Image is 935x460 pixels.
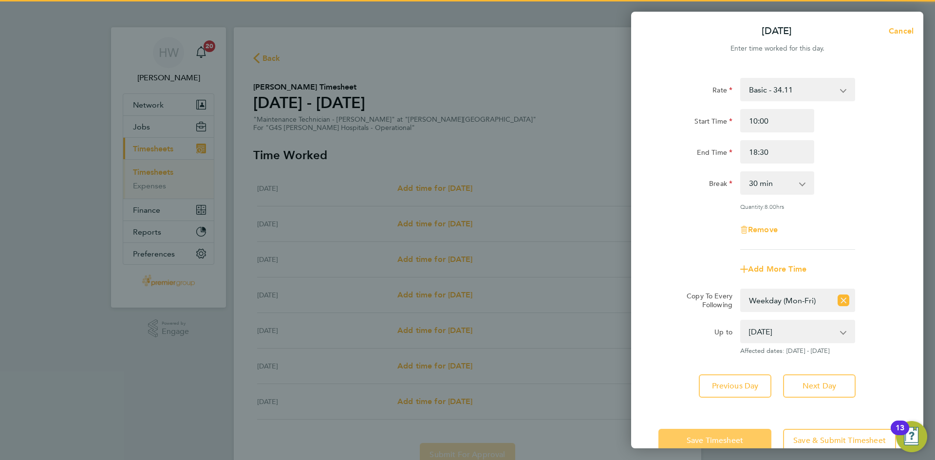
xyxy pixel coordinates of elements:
label: Copy To Every Following [679,292,732,309]
div: Quantity: hrs [740,202,855,210]
div: Enter time worked for this day. [631,43,923,55]
span: Save & Submit Timesheet [793,436,886,445]
button: Add More Time [740,265,806,273]
input: E.g. 18:00 [740,140,814,164]
label: Rate [712,86,732,97]
label: Break [709,179,732,191]
button: Open Resource Center, 13 new notifications [896,421,927,452]
span: Affected dates: [DATE] - [DATE] [740,347,855,355]
span: Save Timesheet [687,436,743,445]
button: Cancel [873,21,923,41]
button: Remove [740,226,778,234]
button: Save Timesheet [658,429,771,452]
span: 8.00 [765,202,776,210]
span: Remove [748,225,778,234]
label: End Time [697,148,732,160]
button: Reset selection [838,290,849,311]
span: Add More Time [748,264,806,274]
span: Cancel [886,26,914,36]
p: [DATE] [762,24,792,38]
span: Next Day [803,381,836,391]
input: E.g. 08:00 [740,109,814,132]
div: 13 [896,428,904,441]
button: Save & Submit Timesheet [783,429,896,452]
label: Start Time [694,117,732,129]
button: Previous Day [699,374,771,398]
span: Previous Day [712,381,759,391]
button: Next Day [783,374,856,398]
label: Up to [714,328,732,339]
